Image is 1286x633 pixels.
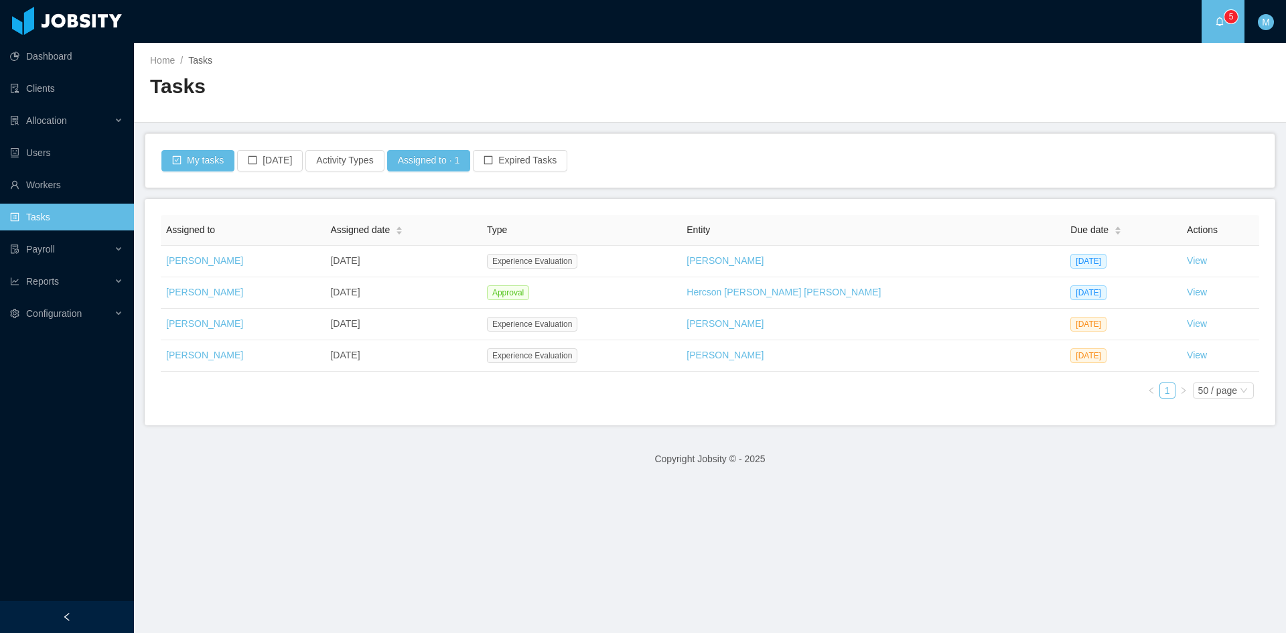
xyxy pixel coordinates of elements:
[487,285,529,300] span: Approval
[305,150,384,171] button: Activity Types
[1114,224,1122,234] div: Sort
[10,277,19,286] i: icon: line-chart
[10,139,123,166] a: icon: robotUsers
[487,317,577,332] span: Experience Evaluation
[1143,382,1159,399] li: Previous Page
[26,308,82,319] span: Configuration
[1115,230,1122,234] i: icon: caret-down
[325,340,481,372] td: [DATE]
[1160,383,1175,398] a: 1
[10,309,19,318] i: icon: setting
[1070,254,1106,269] span: [DATE]
[687,255,764,266] a: [PERSON_NAME]
[1262,14,1270,30] span: M
[150,73,710,100] h2: Tasks
[1070,348,1106,363] span: [DATE]
[1180,386,1188,395] i: icon: right
[161,150,234,171] button: icon: check-squareMy tasks
[134,436,1286,482] footer: Copyright Jobsity © - 2025
[687,350,764,360] a: [PERSON_NAME]
[325,246,481,277] td: [DATE]
[1240,386,1248,396] i: icon: down
[1229,10,1234,23] p: 5
[10,75,123,102] a: icon: auditClients
[1070,317,1106,332] span: [DATE]
[687,224,710,235] span: Entity
[26,244,55,255] span: Payroll
[1159,382,1175,399] li: 1
[1175,382,1192,399] li: Next Page
[1070,223,1109,237] span: Due date
[180,55,183,66] span: /
[387,150,471,171] button: Assigned to · 1
[10,171,123,198] a: icon: userWorkers
[10,43,123,70] a: icon: pie-chartDashboard
[1215,17,1224,26] i: icon: bell
[10,116,19,125] i: icon: solution
[1187,224,1218,235] span: Actions
[487,254,577,269] span: Experience Evaluation
[237,150,303,171] button: icon: border[DATE]
[188,55,212,66] span: Tasks
[1187,287,1207,297] a: View
[330,223,390,237] span: Assigned date
[487,348,577,363] span: Experience Evaluation
[166,224,215,235] span: Assigned to
[395,224,403,234] div: Sort
[325,277,481,309] td: [DATE]
[26,276,59,287] span: Reports
[166,255,243,266] a: [PERSON_NAME]
[1187,318,1207,329] a: View
[10,204,123,230] a: icon: profileTasks
[1070,285,1106,300] span: [DATE]
[487,224,507,235] span: Type
[1224,10,1238,23] sup: 5
[150,55,175,66] a: Home
[1187,350,1207,360] a: View
[26,115,67,126] span: Allocation
[166,318,243,329] a: [PERSON_NAME]
[396,230,403,234] i: icon: caret-down
[1115,224,1122,228] i: icon: caret-up
[325,309,481,340] td: [DATE]
[166,350,243,360] a: [PERSON_NAME]
[1147,386,1155,395] i: icon: left
[396,224,403,228] i: icon: caret-up
[473,150,567,171] button: icon: borderExpired Tasks
[166,287,243,297] a: [PERSON_NAME]
[687,287,881,297] a: Hercson [PERSON_NAME] [PERSON_NAME]
[10,244,19,254] i: icon: file-protect
[1198,383,1237,398] div: 50 / page
[687,318,764,329] a: [PERSON_NAME]
[1187,255,1207,266] a: View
